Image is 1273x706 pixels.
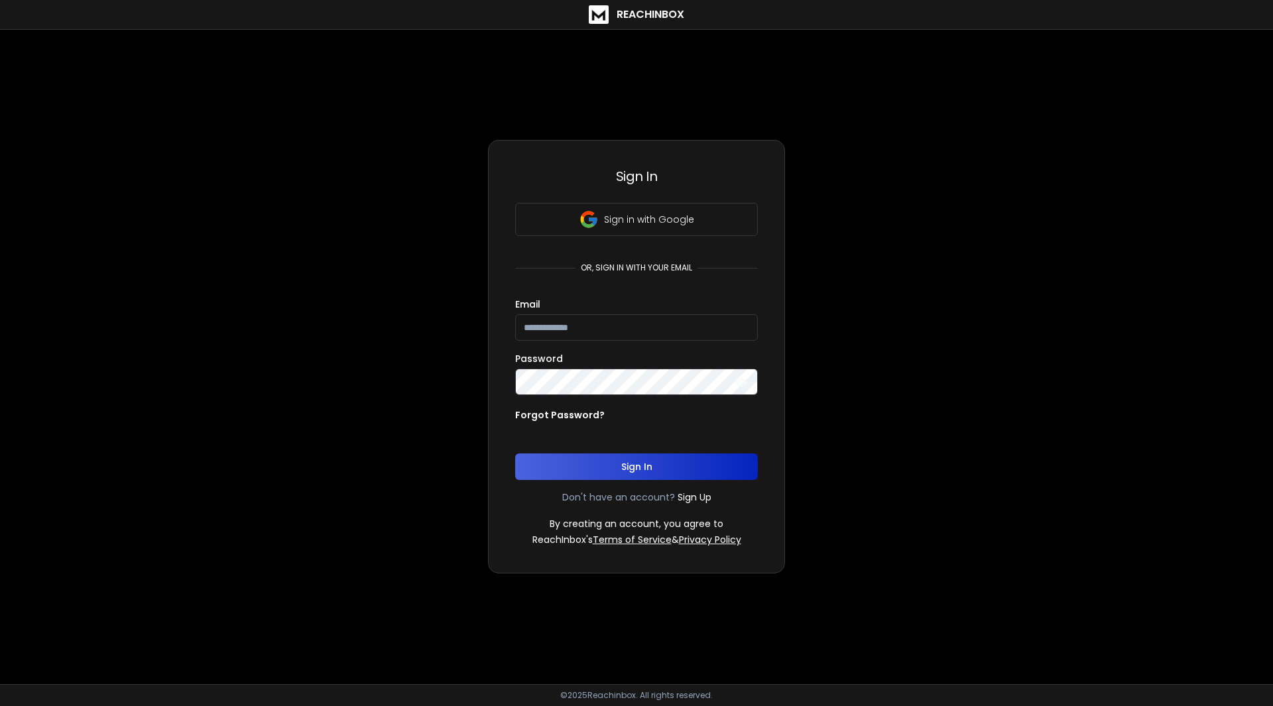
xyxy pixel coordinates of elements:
[562,491,675,504] p: Don't have an account?
[550,517,723,530] p: By creating an account, you agree to
[515,300,540,309] label: Email
[532,533,741,546] p: ReachInbox's &
[589,5,684,24] a: ReachInbox
[515,203,758,236] button: Sign in with Google
[515,408,605,422] p: Forgot Password?
[593,533,672,546] a: Terms of Service
[576,263,697,273] p: or, sign in with your email
[560,690,713,701] p: © 2025 Reachinbox. All rights reserved.
[604,213,694,226] p: Sign in with Google
[589,5,609,24] img: logo
[515,354,563,363] label: Password
[678,491,711,504] a: Sign Up
[617,7,684,23] h1: ReachInbox
[515,167,758,186] h3: Sign In
[515,453,758,480] button: Sign In
[679,533,741,546] a: Privacy Policy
